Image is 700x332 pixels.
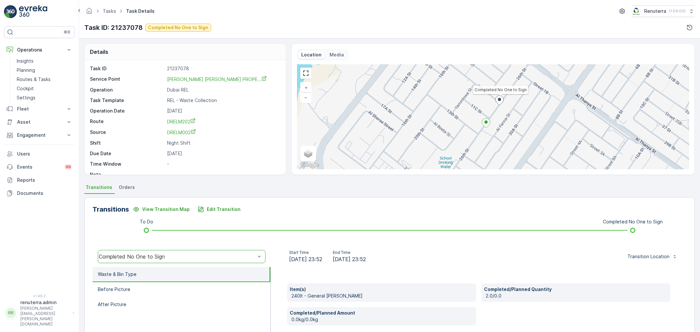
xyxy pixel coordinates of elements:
p: Operation Date [90,108,164,114]
p: Task ID [90,65,164,72]
p: Time Window [90,161,164,167]
p: Completed No One to Sign [603,218,663,225]
p: View Transition Map [142,206,190,213]
p: Details [90,48,108,56]
p: 2.0/0.0 [486,293,668,299]
p: Location [301,52,322,58]
p: Night Shift [167,140,279,146]
p: Users [17,151,72,157]
p: Edit Transition [207,206,241,213]
a: Documents [4,187,75,200]
a: Layers [301,146,315,161]
p: - [167,161,279,167]
img: Google [299,161,320,169]
p: Asset [17,119,62,125]
a: KHALIL IBRAHIM AL SAYEGH PROPE... [167,76,267,82]
a: Zoom In [301,83,311,93]
p: After Picture [98,301,126,308]
a: Planning [14,66,75,75]
p: Operation [90,87,164,93]
button: Completed No One to Sign [145,24,211,31]
a: Cockpit [14,84,75,93]
p: Source [90,129,164,136]
p: - [167,171,279,178]
p: Task Template [90,97,164,104]
span: [DATE] 23:52 [333,255,366,263]
p: Transitions [93,204,129,214]
img: logo [4,5,17,18]
p: ⌘B [64,30,70,35]
a: DRELM202 [167,118,279,125]
a: Open this area in Google Maps (opens a new window) [299,161,320,169]
p: Completed/Planned Quantity [484,286,668,293]
p: Note [90,171,164,178]
a: Reports [4,174,75,187]
span: [DATE] 23:52 [289,255,322,263]
p: 21237078 [167,65,279,72]
p: Planning [17,67,35,73]
p: Due Date [90,150,164,157]
a: Tasks [103,8,116,14]
p: Operations [17,47,62,53]
span: v 1.49.2 [4,294,75,298]
a: Settings [14,93,75,102]
a: View Fullscreen [301,68,311,78]
button: View Transition Map [129,204,194,215]
span: Task Details [125,8,156,14]
p: [DATE] [167,150,279,157]
span: DRELM002 [167,130,196,135]
button: Transition Location [624,251,681,262]
img: logo_light-DOdMpM7g.png [19,5,47,18]
p: Events [17,164,60,170]
p: Completed No One to Sign [148,24,208,31]
p: Waste & Bin Type [98,271,137,278]
p: Shift [90,140,164,146]
p: [PERSON_NAME][EMAIL_ADDRESS][PERSON_NAME][DOMAIN_NAME] [20,306,70,327]
p: Before Picture [98,286,130,293]
p: Task ID: 21237078 [84,23,143,32]
p: 240lt - General [PERSON_NAME] [291,293,474,299]
p: renuterra.admin [20,299,70,306]
div: RR [6,308,16,318]
a: Users [4,147,75,160]
p: [DATE] [167,108,279,114]
p: Transition Location [627,253,669,260]
p: 99 [66,164,71,170]
button: Operations [4,43,75,56]
p: Completed/Planned Amount [290,310,474,316]
p: Dubai REL [167,87,279,93]
p: Fleet [17,106,62,112]
p: Engagement [17,132,62,138]
button: Asset [4,115,75,129]
button: RRrenuterra.admin[PERSON_NAME][EMAIL_ADDRESS][PERSON_NAME][DOMAIN_NAME] [4,299,75,327]
p: Reports [17,177,72,183]
p: To Do [140,218,153,225]
span: − [304,94,308,100]
p: Media [329,52,344,58]
p: REL - Waste Collection [167,97,279,104]
span: [PERSON_NAME] [PERSON_NAME] PROPE... [167,76,267,82]
p: End Time [333,250,366,255]
p: Insights [17,58,33,64]
p: Renuterra [644,8,666,14]
p: 0.0kg/0.0kg [291,316,474,323]
a: Insights [14,56,75,66]
button: Fleet [4,102,75,115]
p: Item(s) [290,286,474,293]
div: Completed No One to Sign [99,254,255,259]
p: Routes & Tasks [17,76,51,83]
a: Homepage [86,10,93,15]
a: Routes & Tasks [14,75,75,84]
p: Start Time [289,250,322,255]
button: Engagement [4,129,75,142]
span: Orders [119,184,135,191]
p: ( +04:00 ) [669,9,686,14]
span: Transitions [86,184,112,191]
span: DRELM202 [167,119,196,124]
img: Screenshot_2024-07-26_at_13.33.01.png [631,8,642,15]
a: Zoom Out [301,93,311,102]
a: DRELM002 [167,129,279,136]
p: Cockpit [17,85,34,92]
p: Documents [17,190,72,197]
p: Route [90,118,164,125]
